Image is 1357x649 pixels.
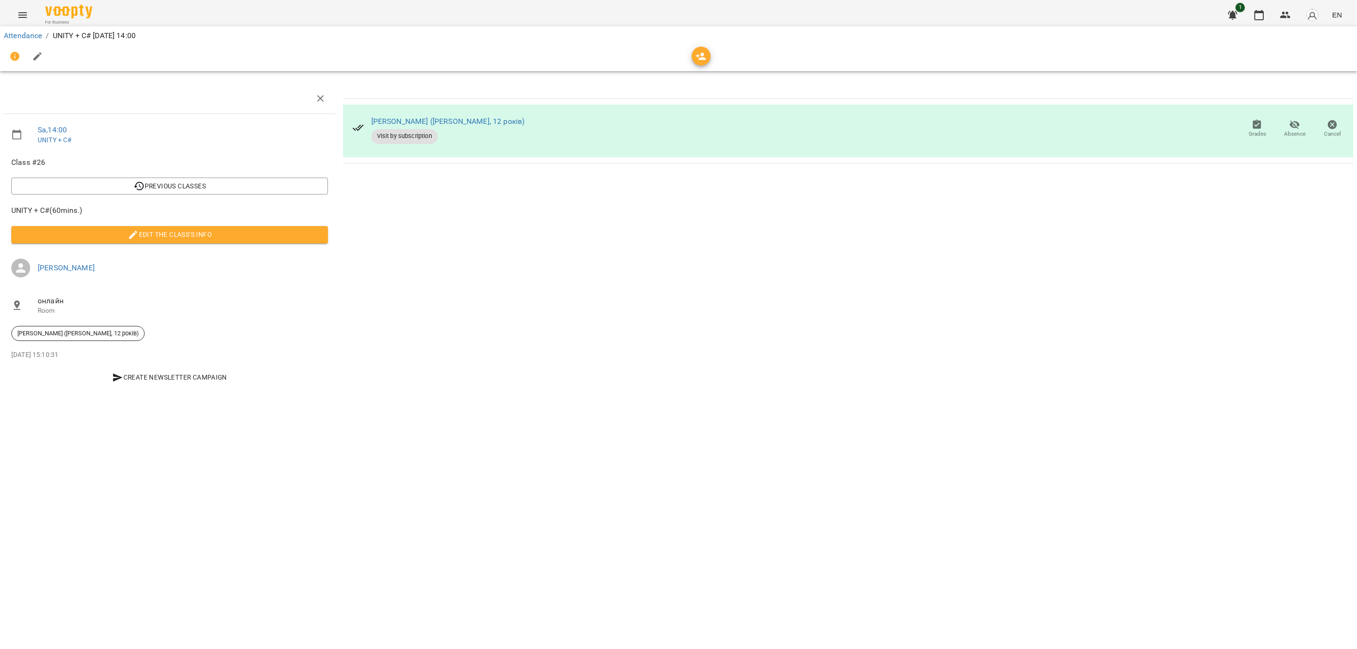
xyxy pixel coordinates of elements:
span: Cancel [1324,130,1341,138]
div: [PERSON_NAME] ([PERSON_NAME], 12 років) [11,326,145,341]
p: UNITY + C# [DATE] 14:00 [53,30,136,41]
span: Absence [1284,130,1306,138]
a: [PERSON_NAME] ([PERSON_NAME], 12 років) [371,117,525,126]
p: Room [38,306,328,316]
button: Create Newsletter Campaign [11,369,328,386]
button: Absence [1276,116,1314,142]
img: avatar_s.png [1306,8,1319,22]
button: Previous Classes [11,178,328,195]
button: EN [1328,6,1346,24]
button: Cancel [1314,116,1351,142]
a: Attendance [4,31,42,40]
button: Grades [1238,116,1276,142]
span: Previous Classes [19,180,320,192]
span: Grades [1249,130,1266,138]
span: Create Newsletter Campaign [15,372,324,383]
a: [PERSON_NAME] [38,263,95,272]
span: Edit the class's Info [19,229,320,240]
a: Sa , 14:00 [38,125,67,134]
button: Menu [11,4,34,26]
span: 1 [1235,3,1245,12]
p: [DATE] 15:10:31 [11,350,328,360]
span: Visit by subscription [371,132,438,140]
button: Edit the class's Info [11,226,328,243]
span: EN [1332,10,1342,20]
a: UNITY + C# [38,136,71,144]
span: Class #26 [11,157,328,168]
span: For Business [45,19,92,25]
span: онлайн [38,295,328,307]
img: Voopty Logo [45,5,92,18]
li: / [46,30,49,41]
nav: breadcrumb [4,30,1353,41]
span: [PERSON_NAME] ([PERSON_NAME], 12 років) [12,329,144,338]
span: UNITY + C# ( 60 mins. ) [11,205,328,216]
